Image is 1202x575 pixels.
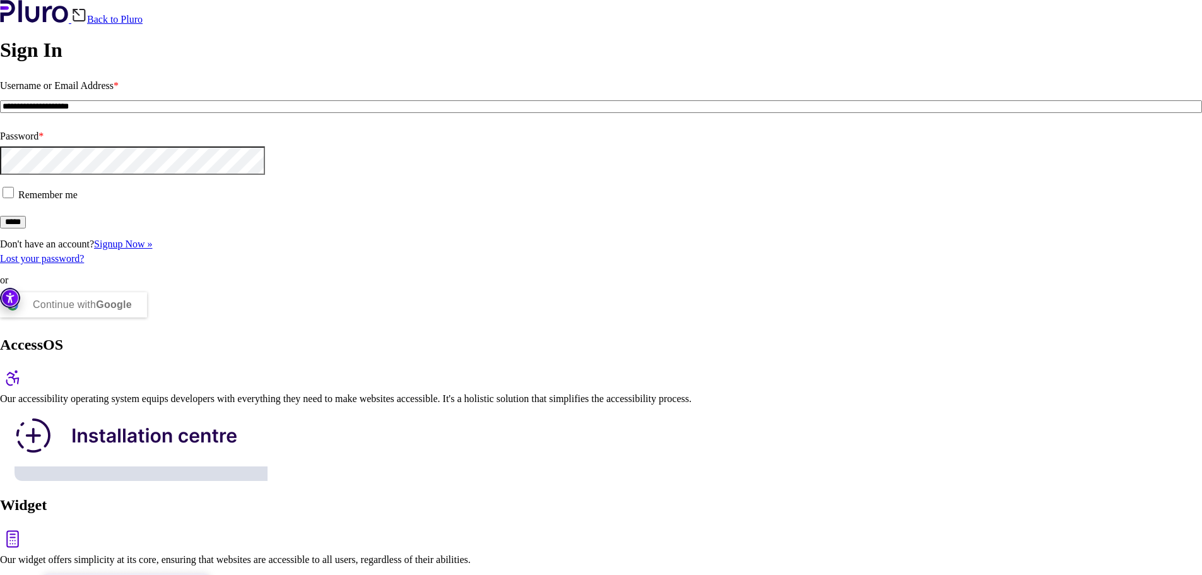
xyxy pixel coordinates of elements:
[96,299,132,310] b: Google
[3,187,14,198] input: Remember me
[71,14,143,25] a: Back to Pluro
[33,292,132,317] div: Continue with
[71,8,87,23] img: Back icon
[94,239,152,249] a: Signup Now »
